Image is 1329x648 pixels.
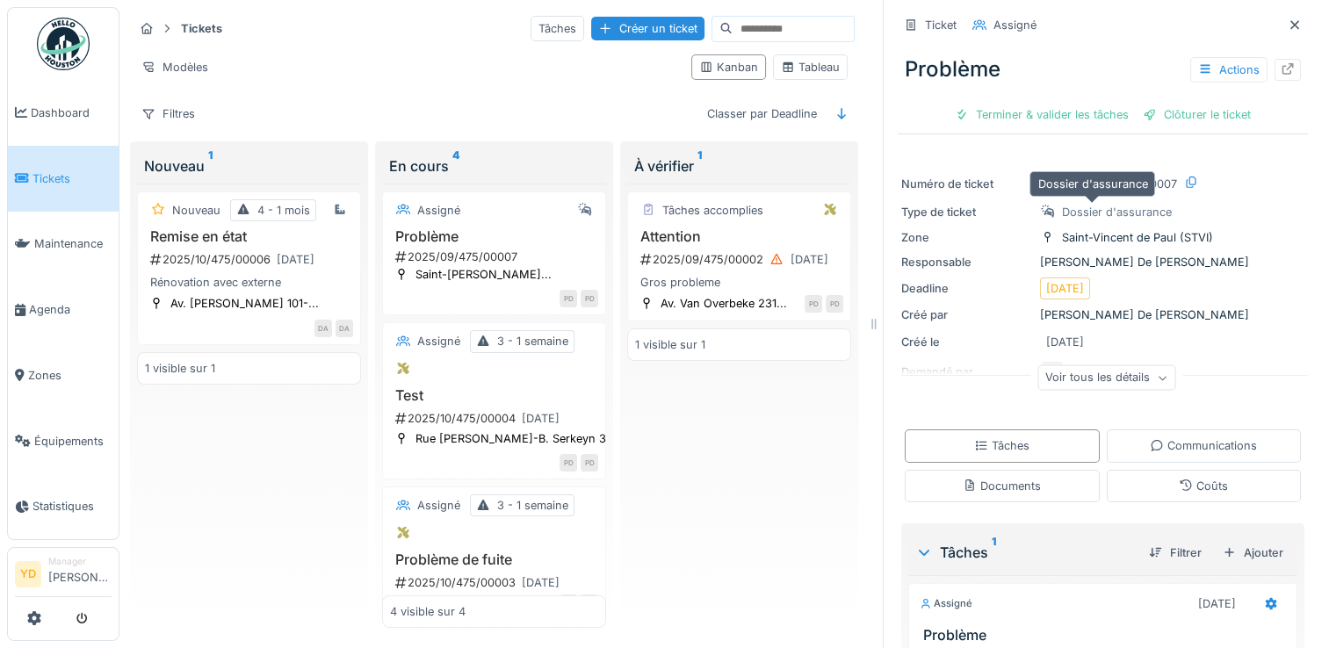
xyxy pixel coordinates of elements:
div: Actions [1190,57,1268,83]
a: Équipements [8,408,119,474]
div: 2025/09/475/00007 [394,248,598,265]
div: Rénovation avec externe [145,274,353,291]
div: 4 visible sur 4 [390,603,466,620]
div: En cours [389,155,599,176]
div: Nouveau [172,202,220,219]
div: Rue [PERSON_NAME]-B. Serkeyn 35... [415,430,624,447]
div: [DATE] [522,574,560,591]
span: Tickets [33,170,112,187]
div: À vérifier [634,155,844,176]
div: Communications [1150,437,1257,454]
h3: Attention [635,228,843,245]
div: Filtres [134,101,203,126]
div: Assigné [417,333,460,349]
li: [PERSON_NAME] [48,555,112,593]
div: Ticket [925,17,957,33]
div: Problème [898,47,1308,92]
span: Zones [28,367,112,384]
h3: Test [390,387,598,404]
div: Deadline [901,280,1033,297]
div: Numéro de ticket [901,176,1033,192]
div: Ajouter [1216,541,1290,565]
div: [PERSON_NAME] De [PERSON_NAME] [901,254,1304,270]
div: PD [826,295,843,313]
div: Dossier d'assurance [1062,204,1172,220]
div: [DATE] [1046,280,1084,297]
div: PD [560,594,577,612]
div: Tâches [915,542,1135,563]
a: Dashboard [8,80,119,146]
div: [DATE] [1046,334,1084,350]
sup: 4 [452,155,459,176]
div: [DATE] [791,251,828,268]
div: DA [336,320,353,337]
div: Nouveau [144,155,354,176]
div: Assigné [993,17,1036,33]
sup: 1 [992,542,996,563]
div: Dossier d'assurance [1029,171,1155,197]
div: 1 visible sur 1 [635,336,705,353]
div: Clôturer le ticket [1136,103,1258,126]
div: [DATE] [522,410,560,427]
div: Kanban [699,59,758,76]
div: Créer un ticket [591,17,704,40]
div: 3 - 1 semaine [497,497,568,514]
div: [DATE] [1198,595,1236,612]
div: Créé le [901,334,1033,350]
div: PD [805,295,822,313]
div: Responsable [901,254,1033,270]
span: Agenda [29,301,112,318]
h3: Problème de fuite [390,551,598,568]
div: Terminer & valider les tâches [948,103,1136,126]
div: Type de ticket [901,204,1033,220]
img: Badge_color-CXgf-gQk.svg [37,18,90,70]
div: Créé par [901,306,1033,323]
div: Documents [963,478,1041,494]
div: Zone [901,229,1033,246]
div: Manager [48,555,112,568]
strong: Tickets [174,20,229,37]
a: Maintenance [8,212,119,277]
div: Assigné [417,497,460,514]
div: Av. [PERSON_NAME] 101-... [170,295,319,312]
div: Tâches accomplies [662,202,763,219]
div: Tâches [974,437,1029,454]
div: PD [560,454,577,472]
div: PD [581,454,598,472]
div: Voir tous les détails [1037,365,1175,391]
h3: Problème [923,627,1289,644]
div: Tâches [531,16,584,41]
div: Saint-[PERSON_NAME]... [415,266,552,283]
div: Coûts [1179,478,1228,494]
h3: Problème [390,228,598,245]
div: 1 visible sur 1 [145,360,215,377]
sup: 1 [208,155,213,176]
a: YD Manager[PERSON_NAME] [15,555,112,597]
div: PD [581,290,598,307]
span: Maintenance [34,235,112,252]
div: Classer par Deadline [699,101,825,126]
div: Av. Van Overbeke 245... [415,594,545,611]
div: Av. Van Overbeke 231... [661,295,787,312]
div: DA [314,320,332,337]
span: Dashboard [31,104,112,121]
div: Assigné [920,596,972,611]
div: PD [581,594,598,612]
div: 4 - 1 mois [257,202,310,219]
a: Zones [8,342,119,408]
div: 2025/10/475/00006 [148,248,353,270]
div: Filtrer [1142,541,1209,565]
h3: Remise en état [145,228,353,245]
div: [DATE] [277,251,314,268]
div: PD [560,290,577,307]
div: Modèles [134,54,216,80]
div: 2025/10/475/00003 [394,572,598,594]
div: 2025/09/475/00002 [639,248,843,270]
div: 2025/10/475/00004 [394,407,598,429]
a: Agenda [8,277,119,342]
div: Assigné [417,202,460,219]
div: Gros probleme [635,274,843,291]
div: 3 - 1 semaine [497,333,568,349]
sup: 1 [697,155,702,176]
li: YD [15,561,41,587]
